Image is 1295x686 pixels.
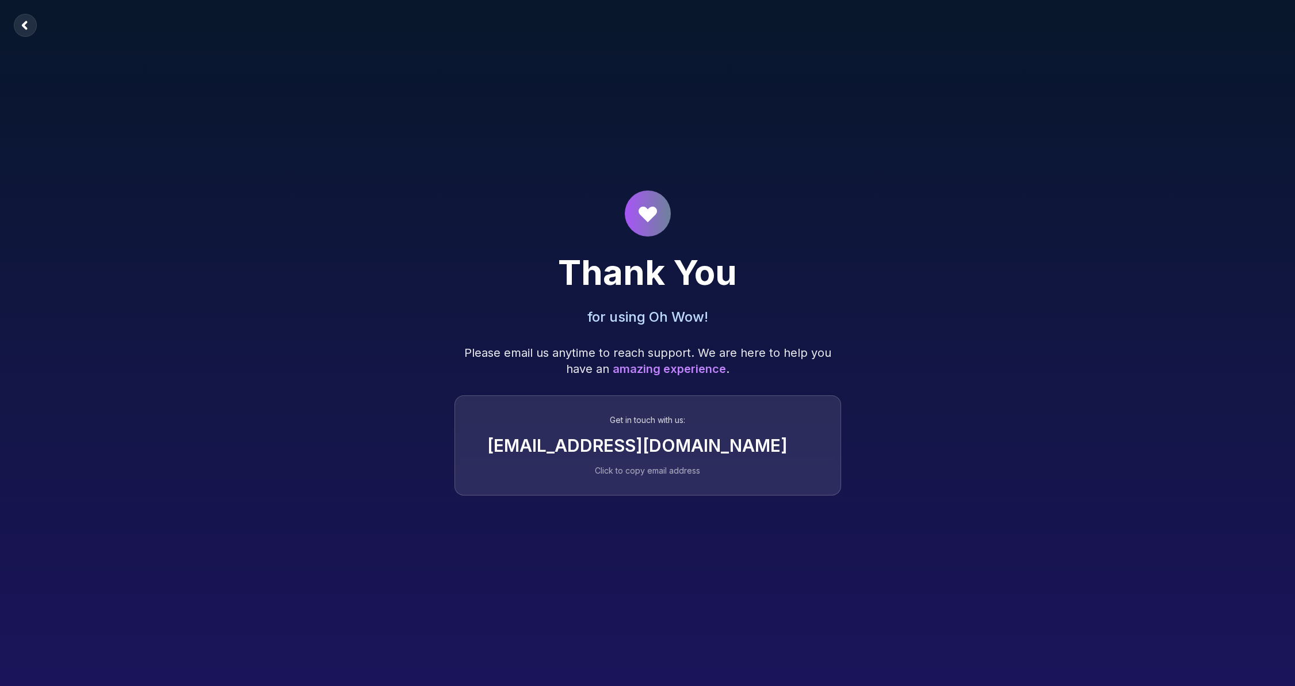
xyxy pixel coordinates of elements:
[613,362,726,376] span: amazing experience
[454,255,841,289] h1: Thank You
[454,345,841,377] p: Please email us anytime to reach support. We are here to help you have an .
[473,465,822,477] p: Click to copy email address
[454,308,841,326] h2: for using Oh Wow!
[487,435,808,456] button: [EMAIL_ADDRESS][DOMAIN_NAME]
[473,414,822,426] p: Get in touch with us:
